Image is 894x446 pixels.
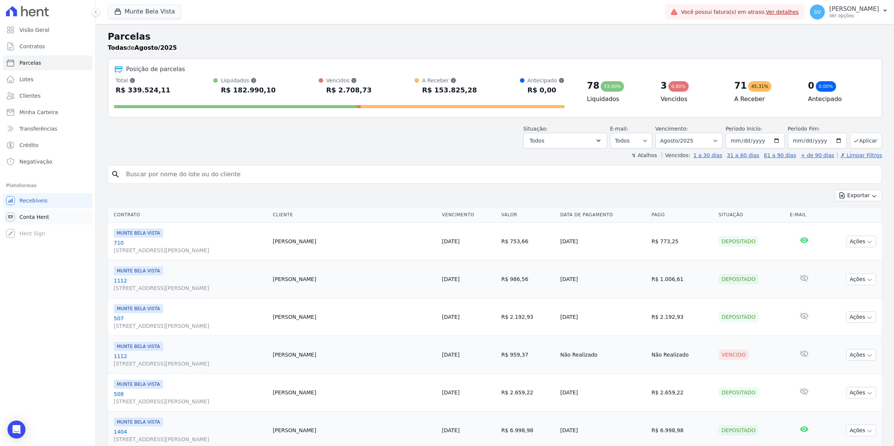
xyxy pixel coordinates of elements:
h4: Antecipado [808,95,870,104]
a: 31 a 60 dias [727,152,759,158]
span: MUNTE BELA VISTA [114,342,163,351]
a: Recebíveis [3,193,92,208]
span: Negativação [19,158,52,165]
td: Não Realizado [649,336,716,374]
td: Não Realizado [557,336,649,374]
a: Crédito [3,138,92,153]
div: Depositado [719,236,759,247]
td: [DATE] [557,298,649,336]
span: [STREET_ADDRESS][PERSON_NAME] [114,436,267,443]
div: 0,00% [816,81,836,92]
h4: A Receber [734,95,796,104]
button: Ações [846,236,876,247]
th: E-mail [787,207,822,223]
button: Todos [523,133,607,149]
button: Ações [846,425,876,436]
div: Open Intercom Messenger [7,421,25,439]
a: Clientes [3,88,92,103]
a: Parcelas [3,55,92,70]
button: Exportar [835,190,882,201]
td: [DATE] [557,374,649,412]
span: MUNTE BELA VISTA [114,380,163,389]
div: Depositado [719,425,759,436]
span: MUNTE BELA VISTA [114,304,163,313]
th: Cliente [270,207,439,223]
span: [STREET_ADDRESS][PERSON_NAME] [114,247,267,254]
a: [DATE] [442,390,459,395]
td: R$ 2.192,93 [649,298,716,336]
div: A Receber [422,77,477,84]
label: ↯ Atalhos [631,152,657,158]
span: Minha Carteira [19,109,58,116]
a: Visão Geral [3,22,92,37]
td: [PERSON_NAME] [270,336,439,374]
span: Lotes [19,76,34,83]
a: [DATE] [442,238,459,244]
span: [STREET_ADDRESS][PERSON_NAME] [114,360,267,367]
button: Aplicar [850,132,882,149]
span: Contratos [19,43,45,50]
td: R$ 2.659,22 [649,374,716,412]
td: R$ 753,66 [498,223,557,260]
span: MUNTE BELA VISTA [114,266,163,275]
strong: Agosto/2025 [135,44,177,51]
a: 1 a 30 dias [694,152,722,158]
div: Antecipado [527,77,564,84]
span: Transferências [19,125,57,132]
div: Vencidos [326,77,371,84]
div: R$ 2.708,73 [326,84,371,96]
span: [STREET_ADDRESS][PERSON_NAME] [114,398,267,405]
td: R$ 773,25 [649,223,716,260]
th: Situação [716,207,787,223]
a: 1404[STREET_ADDRESS][PERSON_NAME] [114,428,267,443]
div: Liquidados [221,77,276,84]
button: Ações [846,349,876,361]
td: [PERSON_NAME] [270,260,439,298]
div: 53,90% [601,81,624,92]
div: Depositado [719,274,759,284]
span: MUNTE BELA VISTA [114,229,163,238]
th: Data de Pagamento [557,207,649,223]
div: R$ 182.990,10 [221,84,276,96]
a: [DATE] [442,427,459,433]
div: 78 [587,80,599,92]
label: Período Fim: [788,125,847,133]
a: 710[STREET_ADDRESS][PERSON_NAME] [114,239,267,254]
div: Depositado [719,312,759,322]
td: [PERSON_NAME] [270,223,439,260]
p: de [108,43,177,52]
a: + de 90 dias [801,152,834,158]
div: 0 [808,80,814,92]
i: search [111,170,120,179]
td: R$ 986,56 [498,260,557,298]
button: Ações [846,311,876,323]
p: [PERSON_NAME] [829,5,879,13]
div: Plataformas [6,181,89,190]
span: Você possui fatura(s) em atraso. [681,8,799,16]
span: Recebíveis [19,197,48,204]
div: 3 [661,80,667,92]
span: Visão Geral [19,26,49,34]
a: Contratos [3,39,92,54]
label: Vencimento: [655,126,688,132]
h4: Vencidos [661,95,722,104]
a: 1112[STREET_ADDRESS][PERSON_NAME] [114,352,267,367]
div: Total [116,77,171,84]
a: Lotes [3,72,92,87]
div: 0,80% [668,81,689,92]
div: R$ 339.524,11 [116,84,171,96]
a: Transferências [3,121,92,136]
span: Conta Hent [19,213,49,221]
h2: Parcelas [108,30,882,43]
a: [DATE] [442,314,459,320]
button: SV [PERSON_NAME] Ver opções [804,1,894,22]
a: Conta Hent [3,210,92,224]
span: Clientes [19,92,40,100]
div: 45,31% [748,81,771,92]
a: 61 a 90 dias [764,152,796,158]
label: Vencidos: [662,152,690,158]
a: Ver detalhes [766,9,799,15]
input: Buscar por nome do lote ou do cliente [122,167,879,182]
button: Ações [846,387,876,398]
td: [DATE] [557,260,649,298]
